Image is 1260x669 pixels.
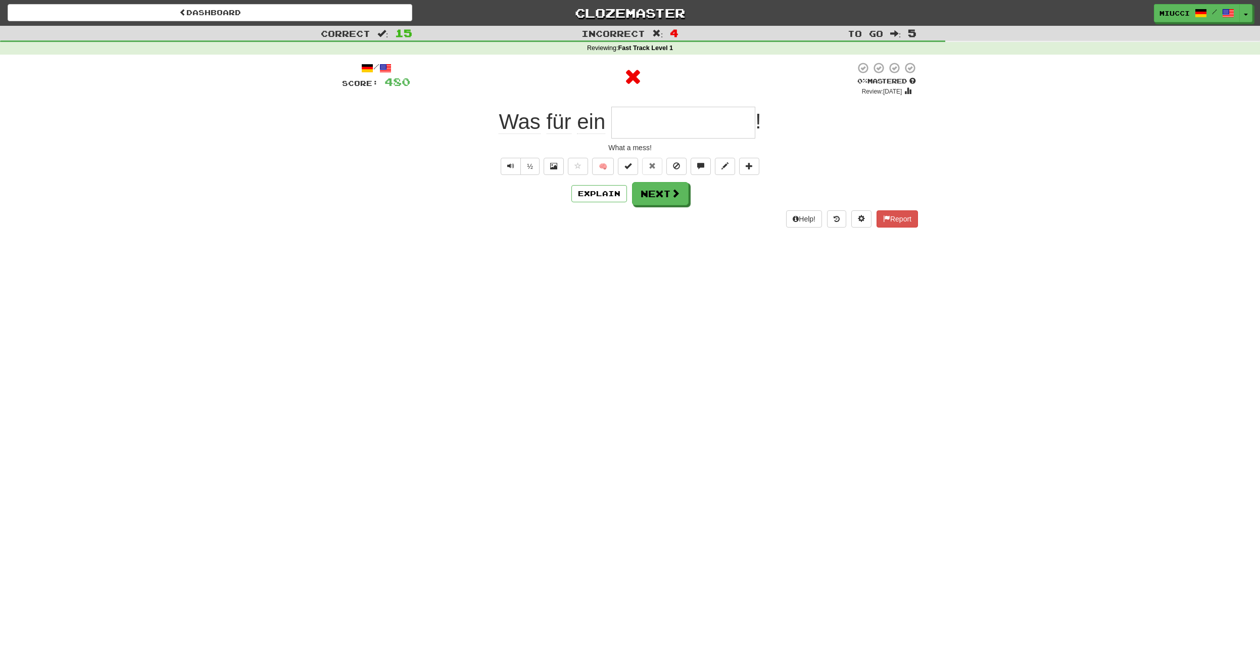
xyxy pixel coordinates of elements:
span: 15 [395,27,412,39]
button: Play sentence audio (ctl+space) [501,158,521,175]
span: / [1212,8,1217,15]
button: ½ [520,158,540,175]
button: Set this sentence to 100% Mastered (alt+m) [618,158,638,175]
button: Favorite sentence (alt+f) [568,158,588,175]
span: Correct [321,28,370,38]
span: ein [577,110,605,134]
button: Round history (alt+y) [827,210,846,228]
small: Review: [DATE] [862,88,902,95]
a: Clozemaster [427,4,832,22]
span: miucci [1159,9,1190,18]
span: 480 [384,75,410,88]
span: : [890,29,901,38]
span: Score: [342,79,378,87]
a: miucci / [1154,4,1240,22]
span: ! [755,110,761,133]
button: 🧠 [592,158,614,175]
span: To go [848,28,883,38]
span: 0 % [857,77,867,85]
button: Reset to 0% Mastered (alt+r) [642,158,662,175]
strong: Fast Track Level 1 [618,44,673,52]
div: / [342,62,410,74]
button: Discuss sentence (alt+u) [691,158,711,175]
span: : [377,29,389,38]
button: Ignore sentence (alt+i) [666,158,687,175]
span: Incorrect [581,28,645,38]
button: Next [632,182,689,205]
div: What a mess! [342,143,918,153]
button: Explain [571,185,627,202]
button: Add to collection (alt+a) [739,158,759,175]
span: : [652,29,663,38]
button: Report [877,210,918,228]
span: für [547,110,571,134]
div: Mastered [855,77,918,86]
button: Help! [786,210,822,228]
button: Edit sentence (alt+d) [715,158,735,175]
span: Was [499,110,540,134]
a: Dashboard [8,4,412,21]
div: Text-to-speech controls [499,158,540,175]
button: Show image (alt+x) [544,158,564,175]
span: 4 [670,27,679,39]
span: 5 [908,27,916,39]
